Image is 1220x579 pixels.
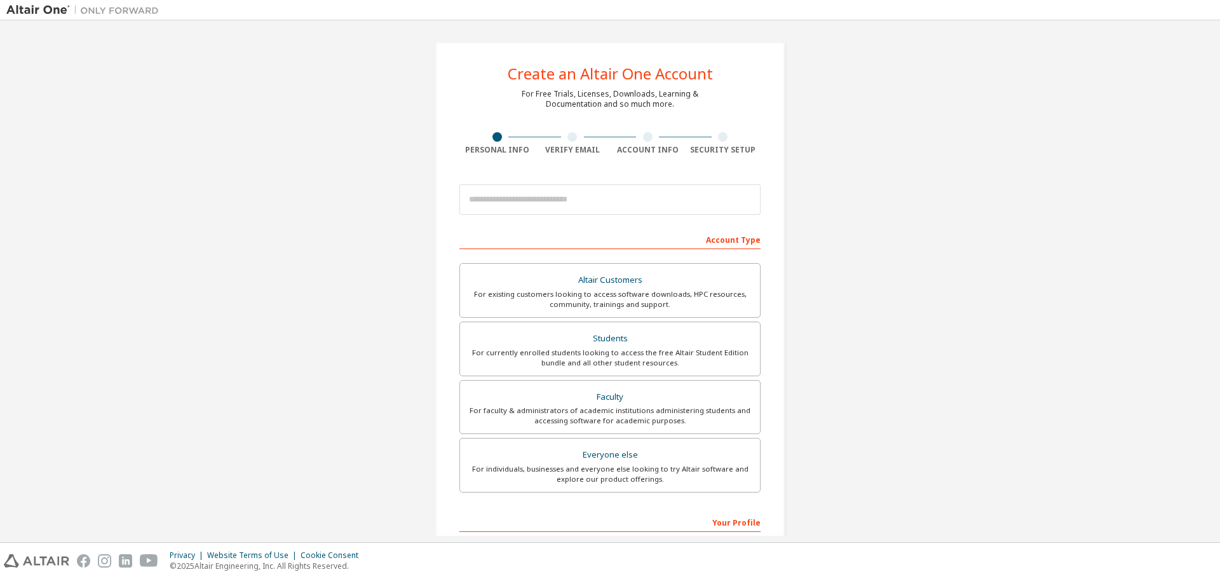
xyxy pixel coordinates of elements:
div: Account Info [610,145,686,155]
img: instagram.svg [98,554,111,568]
div: Verify Email [535,145,611,155]
img: altair_logo.svg [4,554,69,568]
div: Privacy [170,550,207,561]
div: Everyone else [468,446,752,464]
div: Cookie Consent [301,550,366,561]
div: For faculty & administrators of academic institutions administering students and accessing softwa... [468,405,752,426]
div: Faculty [468,388,752,406]
div: Website Terms of Use [207,550,301,561]
div: For existing customers looking to access software downloads, HPC resources, community, trainings ... [468,289,752,310]
div: Altair Customers [468,271,752,289]
img: facebook.svg [77,554,90,568]
div: For Free Trials, Licenses, Downloads, Learning & Documentation and so much more. [522,89,698,109]
img: linkedin.svg [119,554,132,568]
p: © 2025 Altair Engineering, Inc. All Rights Reserved. [170,561,366,571]
div: For individuals, businesses and everyone else looking to try Altair software and explore our prod... [468,464,752,484]
div: Security Setup [686,145,761,155]
div: Your Profile [459,512,761,532]
img: youtube.svg [140,554,158,568]
img: Altair One [6,4,165,17]
div: Personal Info [459,145,535,155]
div: Account Type [459,229,761,249]
div: Create an Altair One Account [508,66,713,81]
div: For currently enrolled students looking to access the free Altair Student Edition bundle and all ... [468,348,752,368]
div: Students [468,330,752,348]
